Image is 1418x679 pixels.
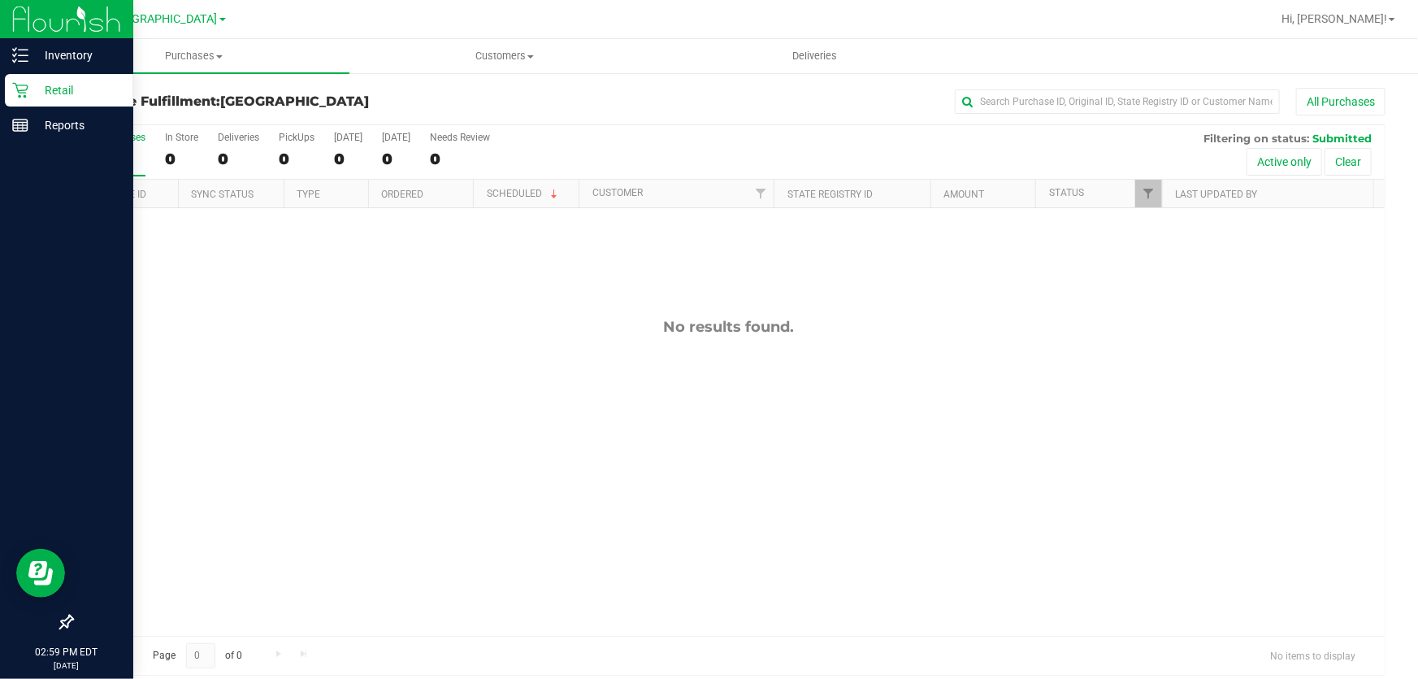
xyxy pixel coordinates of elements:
[12,117,28,133] inline-svg: Reports
[28,81,126,100] p: Retail
[747,180,774,207] a: Filter
[72,318,1385,336] div: No results found.
[165,150,198,168] div: 0
[28,46,126,65] p: Inventory
[7,659,126,672] p: [DATE]
[770,49,859,63] span: Deliveries
[430,132,490,143] div: Needs Review
[12,47,28,63] inline-svg: Inventory
[943,189,984,200] a: Amount
[1203,132,1309,145] span: Filtering on status:
[487,188,561,199] a: Scheduled
[381,189,423,200] a: Ordered
[12,82,28,98] inline-svg: Retail
[787,189,873,200] a: State Registry ID
[1296,88,1385,115] button: All Purchases
[165,132,198,143] div: In Store
[430,150,490,168] div: 0
[349,39,660,73] a: Customers
[1312,132,1372,145] span: Submitted
[279,150,314,168] div: 0
[1281,12,1387,25] span: Hi, [PERSON_NAME]!
[1176,189,1258,200] a: Last Updated By
[1325,148,1372,176] button: Clear
[1257,643,1368,668] span: No items to display
[72,94,510,109] h3: Purchase Fulfillment:
[660,39,970,73] a: Deliveries
[106,12,218,26] span: [GEOGRAPHIC_DATA]
[139,643,256,668] span: Page of 0
[334,132,362,143] div: [DATE]
[39,49,349,63] span: Purchases
[382,132,410,143] div: [DATE]
[279,132,314,143] div: PickUps
[350,49,659,63] span: Customers
[16,549,65,598] iframe: Resource center
[28,115,126,135] p: Reports
[382,150,410,168] div: 0
[218,132,259,143] div: Deliveries
[218,150,259,168] div: 0
[297,189,320,200] a: Type
[955,89,1280,114] input: Search Purchase ID, Original ID, State Registry ID or Customer Name...
[220,94,369,109] span: [GEOGRAPHIC_DATA]
[334,150,362,168] div: 0
[1135,180,1162,207] a: Filter
[1247,148,1322,176] button: Active only
[1049,187,1084,198] a: Status
[39,39,349,73] a: Purchases
[7,645,126,659] p: 02:59 PM EDT
[191,189,254,200] a: Sync Status
[592,187,643,198] a: Customer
